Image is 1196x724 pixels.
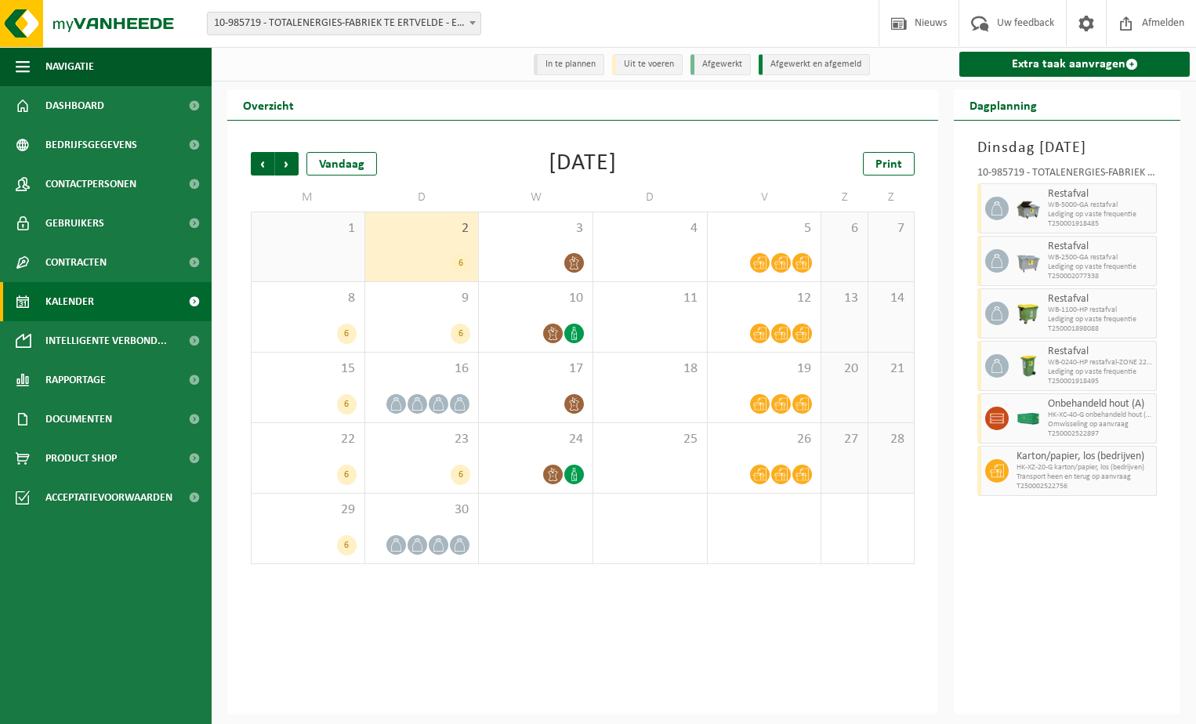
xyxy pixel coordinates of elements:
[1017,302,1040,325] img: WB-1100-HPE-GN-50
[251,183,365,212] td: M
[759,54,870,75] li: Afgewerkt en afgemeld
[45,360,106,400] span: Rapportage
[337,394,357,414] div: 6
[1048,201,1152,210] span: WB-5000-GA restafval
[487,290,585,307] span: 10
[549,152,617,176] div: [DATE]
[1048,293,1152,306] span: Restafval
[259,431,357,448] span: 22
[716,290,814,307] span: 12
[954,89,1053,120] h2: Dagplanning
[708,183,822,212] td: V
[876,360,906,378] span: 21
[829,360,859,378] span: 20
[259,501,357,519] span: 29
[1048,253,1152,262] span: WB-2500-GA restafval
[373,360,471,378] span: 16
[1048,398,1152,411] span: Onbehandeld hout (A)
[45,282,94,321] span: Kalender
[45,86,104,125] span: Dashboard
[365,183,480,212] td: D
[876,220,906,237] span: 7
[306,152,377,176] div: Vandaag
[1048,219,1152,229] span: T250001918485
[1048,188,1152,201] span: Restafval
[208,13,480,34] span: 10-985719 - TOTALENERGIES-FABRIEK TE ERTVELDE - ERTVELDE
[829,431,859,448] span: 27
[373,290,471,307] span: 9
[45,478,172,517] span: Acceptatievoorwaarden
[487,220,585,237] span: 3
[451,465,470,485] div: 6
[275,152,299,176] span: Volgende
[1048,241,1152,253] span: Restafval
[227,89,310,120] h2: Overzicht
[534,54,604,75] li: In te plannen
[829,290,859,307] span: 13
[337,535,357,556] div: 6
[259,290,357,307] span: 8
[45,321,167,360] span: Intelligente verbond...
[829,220,859,237] span: 6
[1048,429,1152,439] span: T250002522897
[1048,358,1152,367] span: WB-0240-HP restafval-ZONE 220 INGANG RESTAURANT
[373,220,471,237] span: 2
[977,168,1157,183] div: 10-985719 - TOTALENERGIES-FABRIEK TE ERTVELDE - ERTVELDE
[1048,377,1152,386] span: T250001918495
[1048,411,1152,420] span: HK-XC-40-G onbehandeld hout (A)
[601,220,699,237] span: 4
[601,360,699,378] span: 18
[373,501,471,519] span: 30
[373,431,471,448] span: 23
[45,400,112,439] span: Documenten
[716,360,814,378] span: 19
[601,290,699,307] span: 11
[1048,346,1152,358] span: Restafval
[45,125,137,165] span: Bedrijfsgegevens
[251,152,274,176] span: Vorige
[821,183,868,212] td: Z
[959,52,1190,77] a: Extra taak aanvragen
[868,183,915,212] td: Z
[601,431,699,448] span: 25
[1017,413,1040,425] img: HK-XC-40-GN-00
[479,183,593,212] td: W
[207,12,481,35] span: 10-985719 - TOTALENERGIES-FABRIEK TE ERTVELDE - ERTVELDE
[451,324,470,344] div: 6
[1048,262,1152,272] span: Lediging op vaste frequentie
[487,431,585,448] span: 24
[337,324,357,344] div: 6
[1017,463,1152,472] span: HK-XZ-20-G karton/papier, los (bedrijven)
[45,204,104,243] span: Gebruikers
[1017,472,1152,482] span: Transport heen en terug op aanvraag
[876,431,906,448] span: 28
[612,54,683,75] li: Uit te voeren
[259,360,357,378] span: 15
[977,136,1157,160] h3: Dinsdag [DATE]
[337,465,357,485] div: 6
[876,290,906,307] span: 14
[1017,354,1040,378] img: WB-0240-HPE-GN-50
[1017,197,1040,220] img: WB-5000-GAL-GY-01
[1017,451,1152,463] span: Karton/papier, los (bedrijven)
[1048,315,1152,324] span: Lediging op vaste frequentie
[1048,306,1152,315] span: WB-1100-HP restafval
[451,253,470,273] div: 6
[1048,210,1152,219] span: Lediging op vaste frequentie
[1048,367,1152,377] span: Lediging op vaste frequentie
[1017,249,1040,273] img: WB-2500-GAL-GY-01
[1048,324,1152,334] span: T250001898088
[593,183,708,212] td: D
[45,165,136,204] span: Contactpersonen
[690,54,751,75] li: Afgewerkt
[45,47,94,86] span: Navigatie
[716,220,814,237] span: 5
[1017,482,1152,491] span: T250002522756
[259,220,357,237] span: 1
[1048,272,1152,281] span: T250002077338
[487,360,585,378] span: 17
[1048,420,1152,429] span: Omwisseling op aanvraag
[875,158,902,171] span: Print
[45,439,117,478] span: Product Shop
[716,431,814,448] span: 26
